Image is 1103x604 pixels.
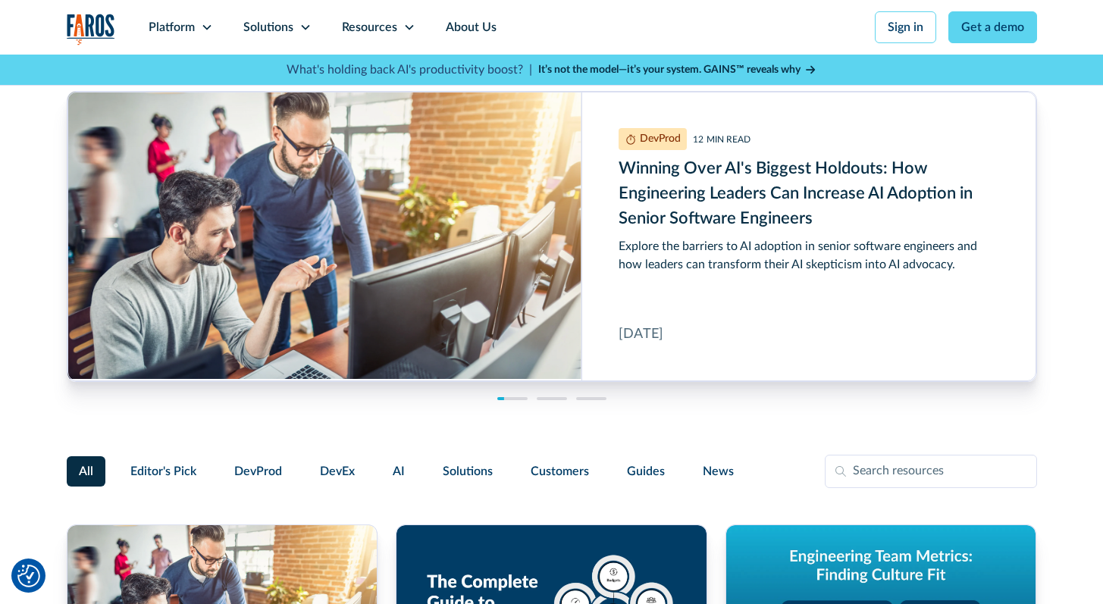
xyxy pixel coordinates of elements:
[531,462,589,480] span: Customers
[234,462,282,480] span: DevProd
[627,462,665,480] span: Guides
[538,62,817,78] a: It’s not the model—it’s your system. GAINS™ reveals why
[17,565,40,587] img: Revisit consent button
[393,462,405,480] span: AI
[67,14,115,45] img: Logo of the analytics and reporting company Faros.
[149,18,195,36] div: Platform
[703,462,734,480] span: News
[320,462,355,480] span: DevEx
[67,92,1036,381] div: cms-link
[875,11,936,43] a: Sign in
[67,92,1036,381] a: Winning Over AI's Biggest Holdouts: How Engineering Leaders Can Increase AI Adoption in Senior So...
[67,455,1037,488] form: Filter Form
[825,455,1037,488] input: Search resources
[287,61,532,79] p: What's holding back AI's productivity boost? |
[17,565,40,587] button: Cookie Settings
[130,462,196,480] span: Editor's Pick
[948,11,1037,43] a: Get a demo
[243,18,293,36] div: Solutions
[342,18,397,36] div: Resources
[67,14,115,45] a: home
[443,462,493,480] span: Solutions
[79,462,93,480] span: All
[538,64,801,75] strong: It’s not the model—it’s your system. GAINS™ reveals why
